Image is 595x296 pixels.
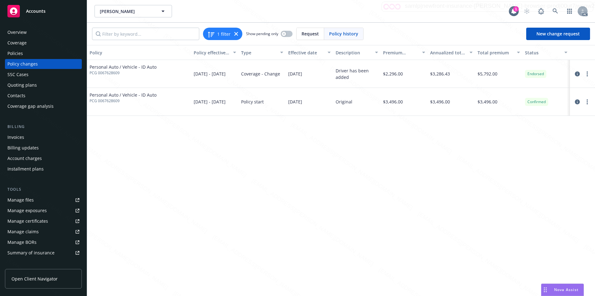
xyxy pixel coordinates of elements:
[90,49,189,56] div: Policy
[527,99,546,105] span: Confirmed
[288,98,302,105] span: [DATE]
[7,216,48,226] div: Manage certificates
[239,45,286,60] button: Type
[5,48,82,58] a: Policies
[5,206,82,216] a: Manage exposures
[333,45,381,60] button: Description
[288,49,324,56] div: Effective date
[525,49,561,56] div: Status
[336,49,371,56] div: Description
[7,237,37,247] div: Manage BORs
[5,216,82,226] a: Manage certificates
[430,71,450,77] span: $3,286.43
[7,132,24,142] div: Invoices
[381,45,428,60] button: Premium change
[7,59,38,69] div: Policy changes
[5,124,82,130] div: Billing
[7,101,54,111] div: Coverage gap analysis
[26,9,46,14] span: Accounts
[241,49,277,56] div: Type
[563,5,576,17] a: Switch app
[478,71,497,77] span: $5,792.00
[11,276,58,282] span: Open Client Navigator
[5,132,82,142] a: Invoices
[478,49,513,56] div: Total premium
[584,70,591,78] a: more
[5,164,82,174] a: Installment plans
[5,70,82,80] a: SSC Cases
[5,59,82,69] a: Policy changes
[5,227,82,237] a: Manage claims
[383,49,419,56] div: Premium change
[5,195,82,205] a: Manage files
[536,31,580,37] span: New change request
[526,28,590,40] a: New change request
[7,48,23,58] div: Policies
[302,30,319,37] span: Request
[574,70,581,78] a: circleInformation
[7,195,34,205] div: Manage files
[329,30,358,37] span: Policy history
[475,45,522,60] button: Total premium
[5,27,82,37] a: Overview
[549,5,562,17] a: Search
[95,5,172,17] button: [PERSON_NAME]
[541,284,549,296] div: Drag to move
[513,6,519,12] div: 1
[246,31,278,36] span: Show pending only
[90,98,156,104] span: PCG 0067628609
[7,153,42,163] div: Account charges
[5,91,82,101] a: Contacts
[7,164,44,174] div: Installment plans
[87,45,191,60] button: Policy
[383,98,403,105] span: $3,496.00
[7,80,37,90] div: Quoting plans
[241,71,280,77] span: Coverage - Change
[90,92,156,98] span: Personal Auto / Vehicle - ID Auto
[584,98,591,106] a: more
[194,49,229,56] div: Policy effective dates
[522,45,570,60] button: Status
[336,98,352,105] div: Original
[5,2,82,20] a: Accounts
[554,287,579,292] span: Nova Assist
[217,31,231,37] span: 1 filter
[7,27,27,37] div: Overview
[286,45,333,60] button: Effective date
[5,186,82,193] div: Tools
[7,143,39,153] div: Billing updates
[5,143,82,153] a: Billing updates
[336,67,378,80] div: Driver has been added
[574,98,581,106] a: circleInformation
[527,71,544,77] span: Endorsed
[100,8,153,15] span: [PERSON_NAME]
[383,71,403,77] span: $2,296.00
[7,91,25,101] div: Contacts
[191,45,239,60] button: Policy effective dates
[535,5,547,17] a: Report a Bug
[5,80,82,90] a: Quoting plans
[194,98,226,105] span: [DATE] - [DATE]
[5,101,82,111] a: Coverage gap analysis
[428,45,475,60] button: Annualized total premium change
[90,64,156,70] span: Personal Auto / Vehicle - ID Auto
[7,38,27,48] div: Coverage
[430,98,450,105] span: $3,496.00
[521,5,533,17] a: Start snowing
[92,28,199,40] input: Filter by keyword...
[241,98,264,105] span: Policy start
[7,248,55,258] div: Summary of insurance
[5,38,82,48] a: Coverage
[5,248,82,258] a: Summary of insurance
[288,71,302,77] span: [DATE]
[7,70,29,80] div: SSC Cases
[5,237,82,247] a: Manage BORs
[194,71,226,77] span: [DATE] - [DATE]
[478,98,497,105] span: $3,496.00
[5,153,82,163] a: Account charges
[430,49,466,56] div: Annualized total premium change
[7,206,47,216] div: Manage exposures
[90,70,156,76] span: PCG 0067628609
[541,284,584,296] button: Nova Assist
